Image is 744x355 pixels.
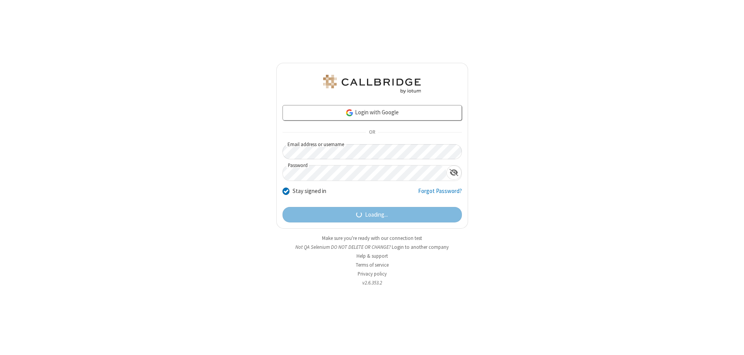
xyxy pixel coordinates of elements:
a: Login with Google [282,105,462,121]
a: Privacy policy [358,271,387,277]
a: Make sure you're ready with our connection test [322,235,422,241]
a: Terms of service [356,262,389,268]
input: Email address or username [282,144,462,159]
img: google-icon.png [345,109,354,117]
span: Loading... [365,210,388,219]
button: Login to another company [392,243,449,251]
label: Stay signed in [293,187,326,196]
div: Show password [446,165,462,180]
a: Help & support [356,253,388,259]
a: Forgot Password? [418,187,462,202]
button: Loading... [282,207,462,222]
span: OR [366,127,378,138]
img: QA Selenium DO NOT DELETE OR CHANGE [322,75,422,93]
iframe: Chat [725,335,738,350]
li: v2.6.353.2 [276,279,468,286]
input: Password [283,165,446,181]
li: Not QA Selenium DO NOT DELETE OR CHANGE? [276,243,468,251]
